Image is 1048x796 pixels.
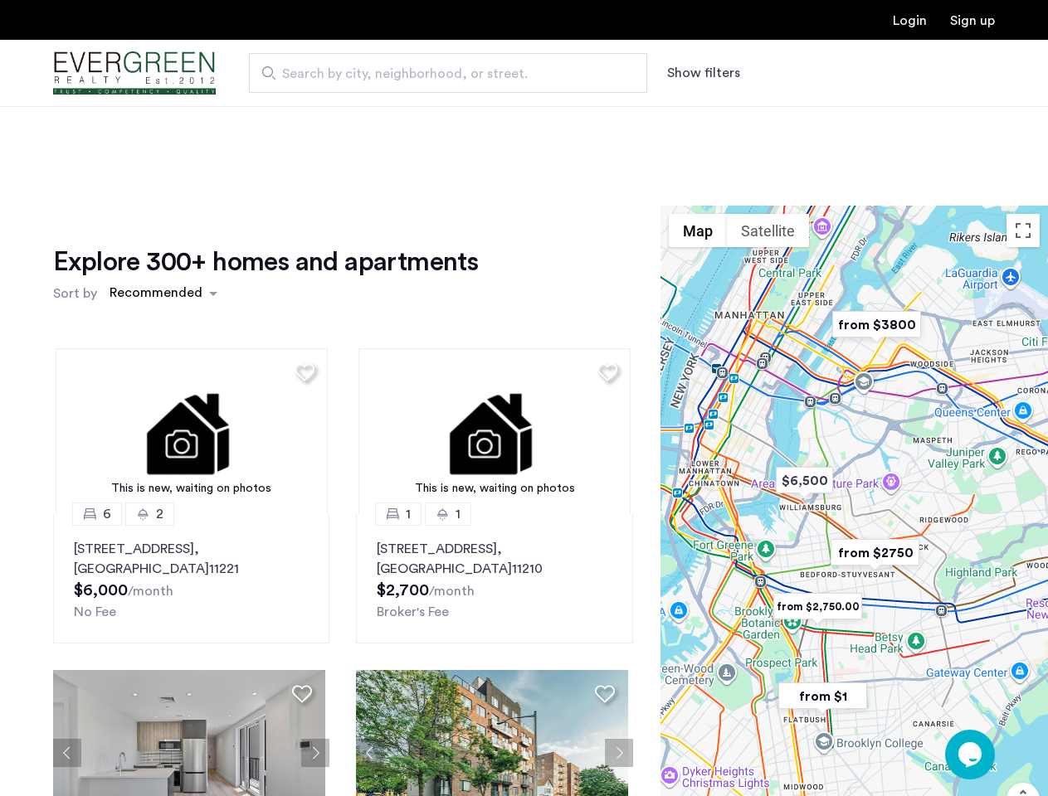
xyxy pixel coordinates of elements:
img: logo [53,42,216,104]
img: 1.gif [56,348,328,514]
div: from $2,750.00 [767,588,869,625]
div: from $1 [772,677,874,715]
a: Login [893,14,927,27]
input: Apartment Search [249,53,647,93]
button: Toggle fullscreen view [1007,214,1040,247]
button: Show street map [669,214,727,247]
p: [STREET_ADDRESS] 11221 [74,539,309,579]
div: Recommended [107,283,202,307]
iframe: chat widget [945,730,998,779]
h1: Explore 300+ homes and apartments [53,245,478,279]
a: Cazamio Logo [53,42,216,104]
div: from $3800 [826,306,928,343]
div: from $2750 [824,534,926,571]
button: Show satellite imagery [727,214,809,247]
span: 6 [103,504,111,524]
span: $2,700 [377,582,429,599]
sub: /month [128,585,173,598]
button: Previous apartment [356,739,384,767]
button: Next apartment [301,739,329,767]
div: This is new, waiting on photos [367,480,622,498]
button: Next apartment [605,739,633,767]
span: Search by city, neighborhood, or street. [282,64,601,84]
sub: /month [429,585,475,598]
div: This is new, waiting on photos [64,480,319,498]
ng-select: sort-apartment [101,279,226,308]
a: This is new, waiting on photos [358,348,631,514]
span: Broker's Fee [377,605,449,619]
p: [STREET_ADDRESS] 11210 [377,539,612,579]
span: $6,000 [74,582,128,599]
img: 1.gif [358,348,631,514]
a: Registration [950,14,995,27]
span: 2 [156,504,163,524]
button: Previous apartment [53,739,81,767]
span: No Fee [74,605,116,619]
span: 1 [406,504,411,524]
span: 1 [456,504,461,524]
button: Show or hide filters [667,63,740,83]
label: Sort by [53,284,97,303]
a: This is new, waiting on photos [56,348,328,514]
a: 62[STREET_ADDRESS], [GEOGRAPHIC_DATA]11221No Fee [53,514,329,643]
a: 11[STREET_ADDRESS], [GEOGRAPHIC_DATA]11210Broker's Fee [356,514,632,643]
div: $6,500 [769,462,840,499]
